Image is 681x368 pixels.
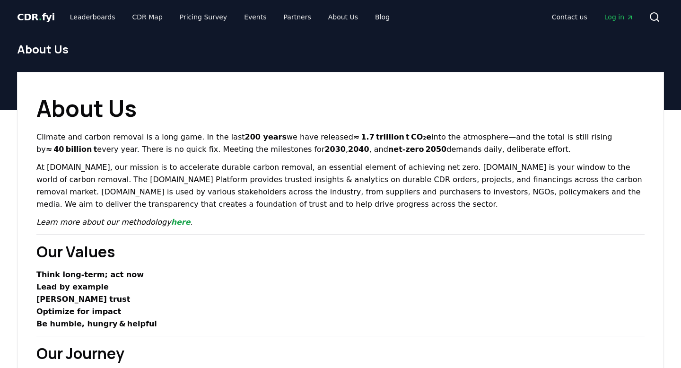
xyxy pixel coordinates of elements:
[36,218,193,227] em: Learn more about our methodology .
[604,12,634,22] span: Log in
[321,9,366,26] a: About Us
[367,9,397,26] a: Blog
[36,270,144,279] strong: Think long‑term; act now
[276,9,319,26] a: Partners
[62,9,397,26] nav: Main
[36,240,645,263] h2: Our Values
[388,145,446,154] strong: net‑zero 2050
[324,145,346,154] strong: 2030
[17,42,664,57] h1: About Us
[62,9,123,26] a: Leaderboards
[171,218,191,227] a: here
[36,91,645,125] h1: About Us
[17,10,55,24] a: CDR.fyi
[17,11,55,23] span: CDR fyi
[245,132,287,141] strong: 200 years
[125,9,170,26] a: CDR Map
[597,9,641,26] a: Log in
[236,9,274,26] a: Events
[36,307,121,316] strong: Optimize for impact
[36,131,645,156] p: Climate and carbon removal is a long game. In the last we have released into the atmosphere—and t...
[544,9,595,26] a: Contact us
[172,9,235,26] a: Pricing Survey
[353,132,431,141] strong: ≈ 1.7 trillion t CO₂e
[36,342,645,365] h2: Our Journey
[36,161,645,210] p: At [DOMAIN_NAME], our mission is to accelerate durable carbon removal, an essential element of ac...
[36,282,109,291] strong: Lead by example
[36,319,157,328] strong: Be humble, hungry & helpful
[544,9,641,26] nav: Main
[46,145,97,154] strong: ≈ 40 billion t
[36,295,130,304] strong: [PERSON_NAME] trust
[39,11,42,23] span: .
[348,145,369,154] strong: 2040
